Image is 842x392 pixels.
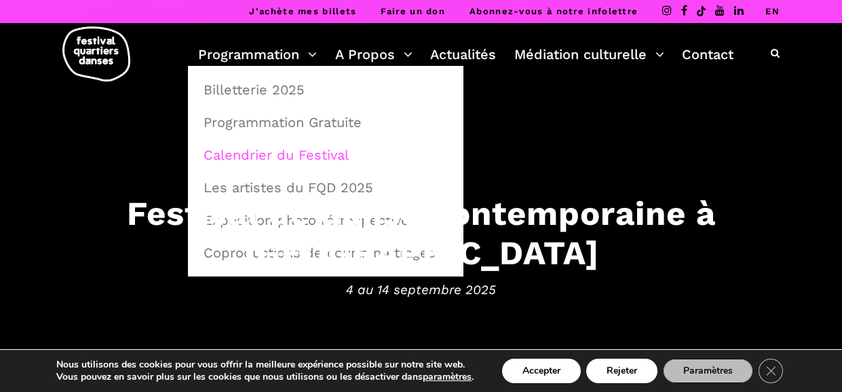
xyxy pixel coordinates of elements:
a: Calendrier du Festival [195,139,456,171]
a: Billetterie 2025 [195,74,456,105]
img: logo-fqd-med [62,26,130,82]
button: paramètres [423,371,472,383]
p: Nous utilisons des cookies pour vous offrir la meilleure expérience possible sur notre site web. [56,359,474,371]
a: Contact [682,43,733,66]
a: Programmation Gratuite [195,107,456,138]
a: Actualités [430,43,496,66]
a: Médiation culturelle [514,43,664,66]
span: 4 au 14 septembre 2025 [14,280,828,300]
a: Abonnez-vous à notre infolettre [470,6,638,16]
a: Programmation [198,43,317,66]
p: Vous pouvez en savoir plus sur les cookies que nous utilisons ou les désactiver dans . [56,371,474,383]
a: Faire un don [381,6,445,16]
a: Les artistes du FQD 2025 [195,172,456,203]
button: Accepter [502,359,581,383]
a: J’achète mes billets [249,6,356,16]
button: Rejeter [586,359,657,383]
button: Close GDPR Cookie Banner [759,359,783,383]
a: A Propos [335,43,413,66]
h3: Festival de danse contemporaine à [GEOGRAPHIC_DATA] [14,193,828,273]
a: EN [765,6,780,16]
button: Paramètres [663,359,753,383]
